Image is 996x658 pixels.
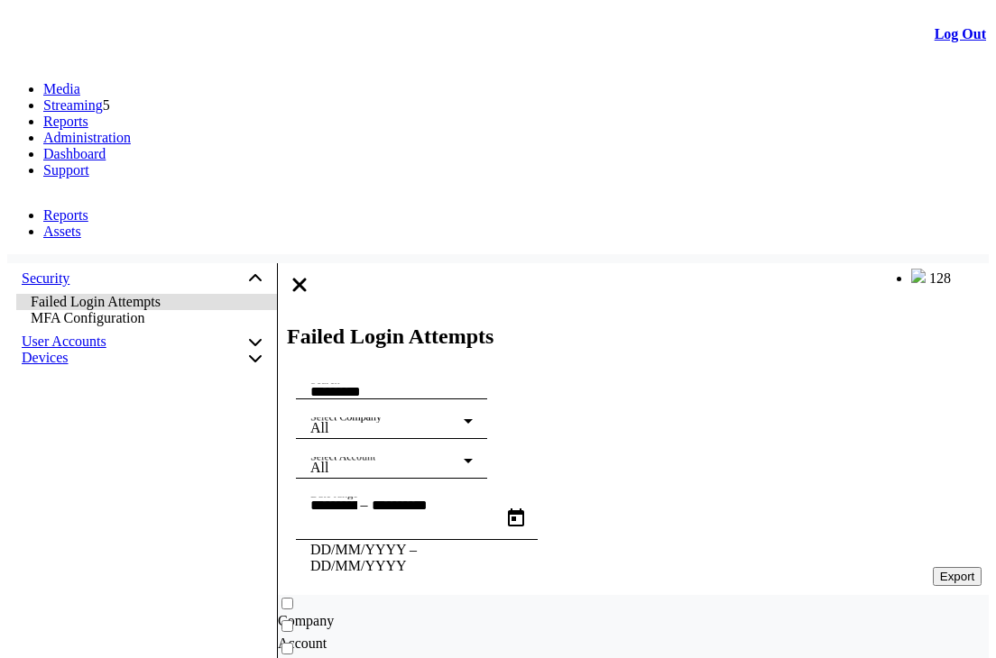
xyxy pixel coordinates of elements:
mat-hint: DD/MM/YYYY – DD/MM/YYYY [310,540,509,574]
span: – [361,497,368,513]
span: Company [278,613,334,628]
a: User Accounts [22,334,106,350]
span: Account [278,635,327,651]
button: Export [933,567,982,586]
a: MFA Configuration [16,310,277,326]
a: Support [43,162,89,178]
button: Open calendar [494,497,538,540]
a: Failed Login Attempts [16,294,277,310]
a: Dashboard [43,146,106,161]
span: MFA Configuration [31,310,144,325]
a: Media [43,81,80,96]
input: Press Space to toggle all rows selection (unchecked) [281,598,293,609]
a: Administration [43,130,131,145]
input: Press Space to toggle all rows selection (unchecked) [281,643,293,654]
a: Reports [43,114,88,129]
a: Devices [22,350,69,366]
input: Press Space to toggle all rows selection (unchecked) [281,620,293,632]
span: All [310,420,328,435]
a: Security [22,270,69,287]
a: Log Out [935,26,986,41]
span: All [310,460,328,475]
a: Assets [43,224,81,239]
a: Reports [43,207,88,223]
span: Failed Login Attempts [31,294,161,309]
mat-label: Search [310,374,340,386]
h2: Failed Login Attempts [287,324,989,349]
a: Streaming [43,97,103,113]
span: 5 [103,97,110,113]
